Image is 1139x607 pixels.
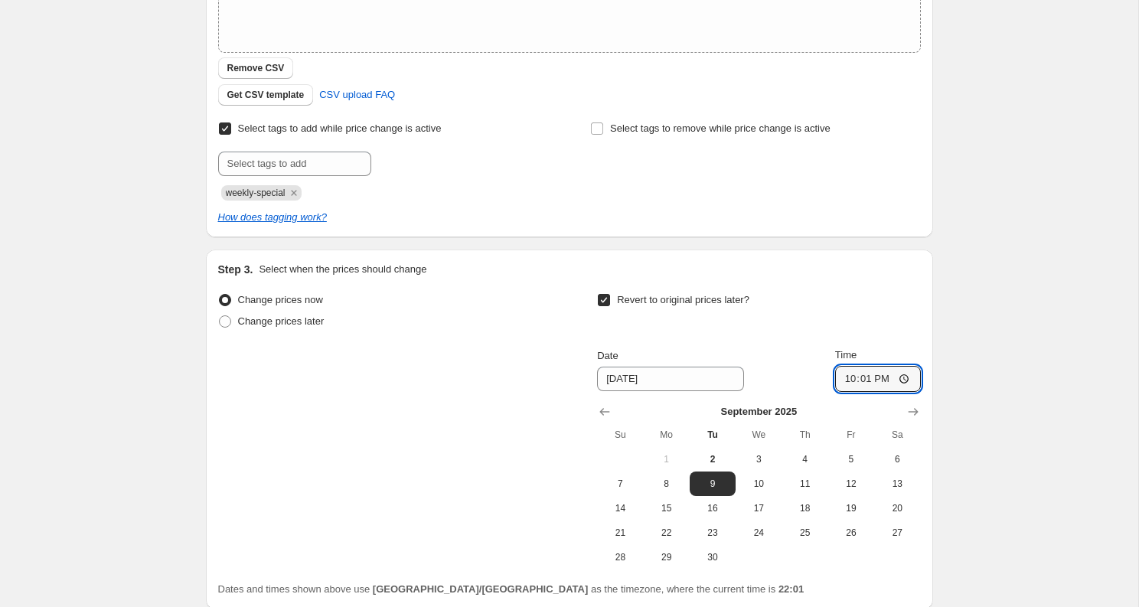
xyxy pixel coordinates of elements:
[597,472,643,496] button: Sunday September 7 2025
[259,262,426,277] p: Select when the prices should change
[650,478,684,490] span: 8
[788,429,821,441] span: Th
[880,453,914,465] span: 6
[617,294,749,305] span: Revert to original prices later?
[834,429,868,441] span: Fr
[597,496,643,521] button: Sunday September 14 2025
[690,521,736,545] button: Tuesday September 23 2025
[644,545,690,569] button: Monday September 29 2025
[788,502,821,514] span: 18
[778,583,804,595] b: 22:01
[603,478,637,490] span: 7
[874,496,920,521] button: Saturday September 20 2025
[736,447,782,472] button: Wednesday September 3 2025
[603,527,637,539] span: 21
[650,429,684,441] span: Mo
[218,262,253,277] h2: Step 3.
[828,423,874,447] th: Friday
[594,401,615,423] button: Show previous month, August 2025
[690,423,736,447] th: Tuesday
[788,527,821,539] span: 25
[373,583,588,595] b: [GEOGRAPHIC_DATA]/[GEOGRAPHIC_DATA]
[742,429,775,441] span: We
[834,527,868,539] span: 26
[287,186,301,200] button: Remove weekly-special
[834,478,868,490] span: 12
[696,502,729,514] span: 16
[788,478,821,490] span: 11
[782,423,827,447] th: Thursday
[218,84,314,106] button: Get CSV template
[603,502,637,514] span: 14
[742,453,775,465] span: 3
[828,447,874,472] button: Friday September 5 2025
[828,521,874,545] button: Friday September 26 2025
[650,453,684,465] span: 1
[835,366,921,392] input: 12:00
[218,152,371,176] input: Select tags to add
[644,423,690,447] th: Monday
[736,496,782,521] button: Wednesday September 17 2025
[690,545,736,569] button: Tuesday September 30 2025
[650,527,684,539] span: 22
[597,350,618,361] span: Date
[650,551,684,563] span: 29
[644,472,690,496] button: Monday September 8 2025
[644,496,690,521] button: Monday September 15 2025
[782,447,827,472] button: Thursday September 4 2025
[597,367,744,391] input: 9/2/2025
[880,478,914,490] span: 13
[644,521,690,545] button: Monday September 22 2025
[742,527,775,539] span: 24
[319,87,395,103] span: CSV upload FAQ
[736,521,782,545] button: Wednesday September 24 2025
[597,521,643,545] button: Sunday September 21 2025
[238,294,323,305] span: Change prices now
[690,496,736,521] button: Tuesday September 16 2025
[874,521,920,545] button: Saturday September 27 2025
[696,453,729,465] span: 2
[828,472,874,496] button: Friday September 12 2025
[880,429,914,441] span: Sa
[218,583,804,595] span: Dates and times shown above use as the timezone, where the current time is
[880,527,914,539] span: 27
[742,502,775,514] span: 17
[782,496,827,521] button: Thursday September 18 2025
[902,401,924,423] button: Show next month, October 2025
[696,429,729,441] span: Tu
[835,349,857,361] span: Time
[828,496,874,521] button: Friday September 19 2025
[696,478,729,490] span: 9
[227,62,285,74] span: Remove CSV
[874,423,920,447] th: Saturday
[834,502,868,514] span: 19
[218,57,294,79] button: Remove CSV
[650,502,684,514] span: 15
[238,315,325,327] span: Change prices later
[696,527,729,539] span: 23
[690,447,736,472] button: Today Tuesday September 2 2025
[788,453,821,465] span: 4
[782,472,827,496] button: Thursday September 11 2025
[874,472,920,496] button: Saturday September 13 2025
[597,423,643,447] th: Sunday
[644,447,690,472] button: Monday September 1 2025
[218,211,327,223] a: How does tagging work?
[310,83,404,107] a: CSV upload FAQ
[227,89,305,101] span: Get CSV template
[736,423,782,447] th: Wednesday
[226,188,286,198] span: weekly-special
[874,447,920,472] button: Saturday September 6 2025
[782,521,827,545] button: Thursday September 25 2025
[696,551,729,563] span: 30
[597,545,643,569] button: Sunday September 28 2025
[690,472,736,496] button: Tuesday September 9 2025
[603,429,637,441] span: Su
[736,472,782,496] button: Wednesday September 10 2025
[603,551,637,563] span: 28
[610,122,831,134] span: Select tags to remove while price change is active
[742,478,775,490] span: 10
[834,453,868,465] span: 5
[880,502,914,514] span: 20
